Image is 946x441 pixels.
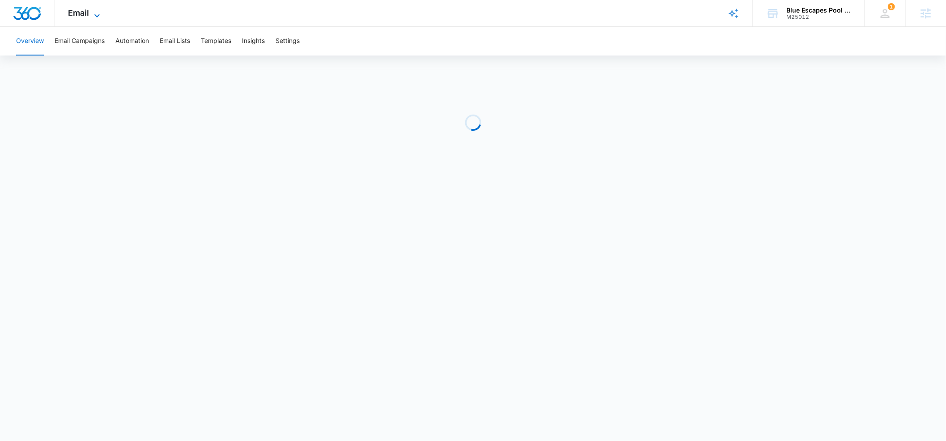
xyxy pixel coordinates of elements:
button: Email Campaigns [55,27,105,56]
button: Email Lists [160,27,190,56]
button: Insights [242,27,265,56]
button: Templates [201,27,231,56]
button: Settings [276,27,300,56]
button: Overview [16,27,44,56]
div: notifications count [888,3,895,10]
button: Automation [115,27,149,56]
span: 1 [888,3,895,10]
div: account id [786,14,852,20]
span: Email [68,8,89,17]
div: account name [786,7,852,14]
